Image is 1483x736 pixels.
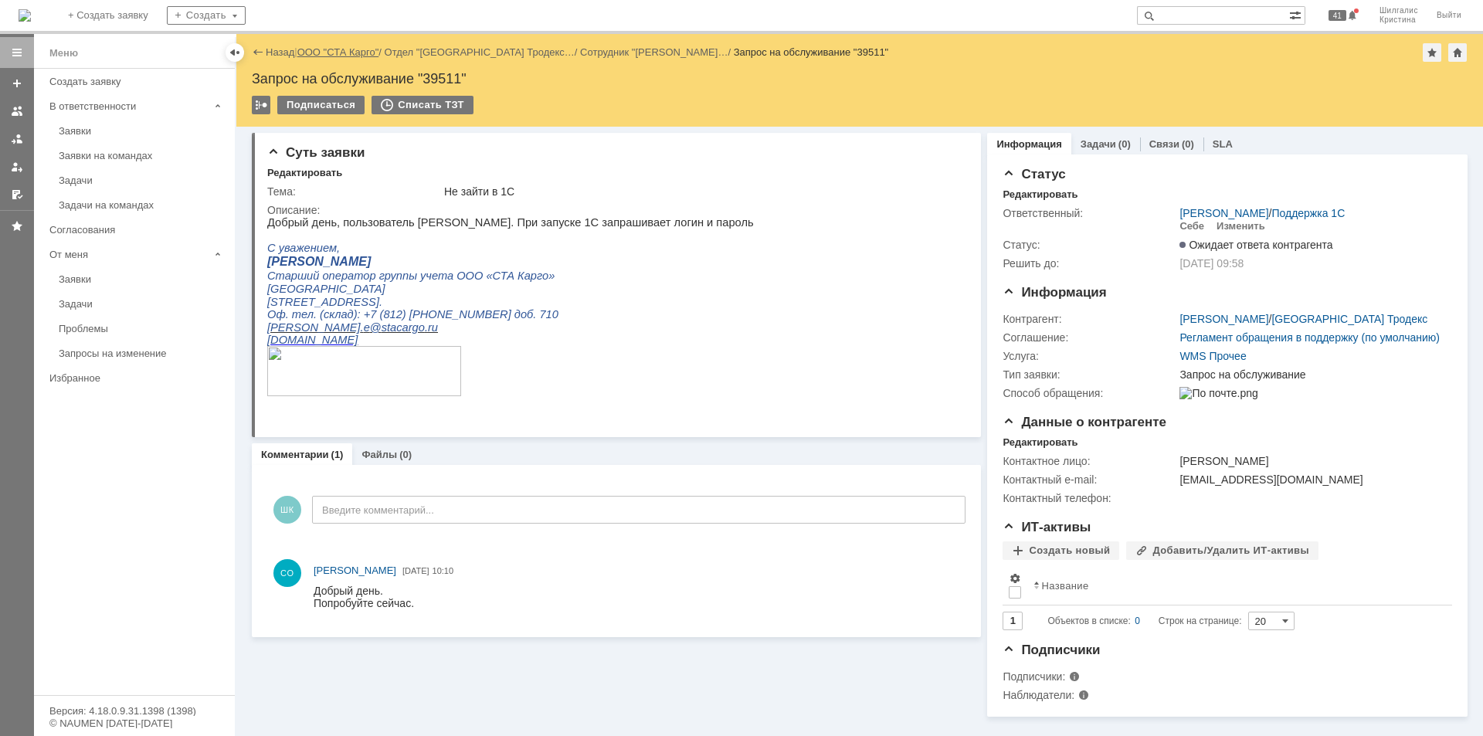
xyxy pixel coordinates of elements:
[1423,43,1441,62] div: Добавить в избранное
[5,182,29,207] a: Мои согласования
[1179,387,1257,399] img: По почте.png
[1329,10,1346,21] span: 41
[1289,7,1305,22] span: Расширенный поиск
[1003,520,1091,534] span: ИТ-активы
[1118,138,1131,150] div: (0)
[5,71,29,96] a: Создать заявку
[1179,313,1427,325] div: /
[433,566,454,575] span: 10:10
[1179,473,1444,486] div: [EMAIL_ADDRESS][DOMAIN_NAME]
[1448,43,1467,62] div: Сделать домашней страницей
[53,317,232,341] a: Проблемы
[43,70,232,93] a: Создать заявку
[734,46,889,58] div: Запрос на обслуживание "39511"
[49,249,209,260] div: От меня
[314,563,396,578] a: [PERSON_NAME]
[19,9,31,22] img: logo
[93,105,97,117] span: .
[59,273,226,285] div: Заявки
[49,100,209,112] div: В ответственности
[53,144,232,168] a: Заявки на командах
[1003,188,1077,201] div: Редактировать
[267,145,365,160] span: Суть заявки
[59,175,226,186] div: Задачи
[1182,138,1194,150] div: (0)
[1003,331,1176,344] div: Соглашение:
[1179,313,1268,325] a: [PERSON_NAME]
[1003,313,1176,325] div: Контрагент:
[59,125,226,137] div: Заявки
[43,218,232,242] a: Согласования
[49,44,78,63] div: Меню
[1003,415,1166,429] span: Данные о контрагенте
[1135,612,1140,630] div: 0
[1003,670,1158,683] div: Подписчики:
[59,199,226,211] div: Задачи на командах
[996,138,1061,150] a: Информация
[361,449,397,460] a: Файлы
[59,150,226,161] div: Заявки на командах
[59,323,226,334] div: Проблемы
[114,105,158,117] span: stacargo
[19,9,31,22] a: Перейти на домашнюю страницу
[49,718,219,728] div: © NAUMEN [DATE]-[DATE]
[1003,387,1176,399] div: Способ обращения:
[1003,350,1176,362] div: Услуга:
[294,46,297,57] div: |
[1179,257,1244,270] span: [DATE] 09:58
[1003,257,1176,270] div: Решить до:
[1047,616,1130,626] span: Объектов в списке:
[297,46,385,58] div: /
[580,46,734,58] div: /
[1179,455,1444,467] div: [PERSON_NAME]
[59,348,226,359] div: Запросы на изменение
[1003,239,1176,251] div: Статус:
[49,224,226,236] div: Согласования
[1003,473,1176,486] div: Контактный e-mail:
[1179,368,1444,381] div: Запрос на обслуживание
[161,105,171,117] span: ru
[261,449,329,460] a: Комментарии
[1003,643,1100,657] span: Подписчики
[167,6,246,25] div: Создать
[49,76,226,87] div: Создать заявку
[5,154,29,179] a: Мои заявки
[1003,167,1065,181] span: Статус
[385,46,581,58] div: /
[1149,138,1179,150] a: Связи
[1213,138,1233,150] a: SLA
[1003,455,1176,467] div: Контактное лицо:
[158,105,161,117] span: .
[1271,313,1427,325] a: [GEOGRAPHIC_DATA] Тродекс
[1009,572,1021,585] span: Настройки
[267,204,962,216] div: Описание:
[1179,220,1204,232] div: Себе
[53,193,232,217] a: Задачи на командах
[267,167,342,179] div: Редактировать
[266,46,294,58] a: Назад
[385,46,575,58] a: Отдел "[GEOGRAPHIC_DATA] Тродекс…
[5,99,29,124] a: Заявки на командах
[53,292,232,316] a: Задачи
[1217,220,1265,232] div: Изменить
[399,449,412,460] div: (0)
[1179,350,1246,362] a: WMS Прочее
[402,566,429,575] span: [DATE]
[53,119,232,143] a: Заявки
[1179,207,1345,219] div: /
[267,185,441,198] div: Тема:
[297,46,379,58] a: ООО "СТА Карго"
[252,96,270,114] div: Работа с массовостью
[1379,6,1418,15] span: Шилгалис
[1179,331,1440,344] a: Регламент обращения в поддержку (по умолчанию)
[103,105,114,117] span: @
[1003,689,1158,701] div: Наблюдатели:
[49,372,209,384] div: Избранное
[59,298,226,310] div: Задачи
[314,565,396,576] span: [PERSON_NAME]
[1179,207,1268,219] a: [PERSON_NAME]
[5,127,29,151] a: Заявки в моей ответственности
[1003,207,1176,219] div: Ответственный:
[1047,612,1241,630] i: Строк на странице:
[53,168,232,192] a: Задачи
